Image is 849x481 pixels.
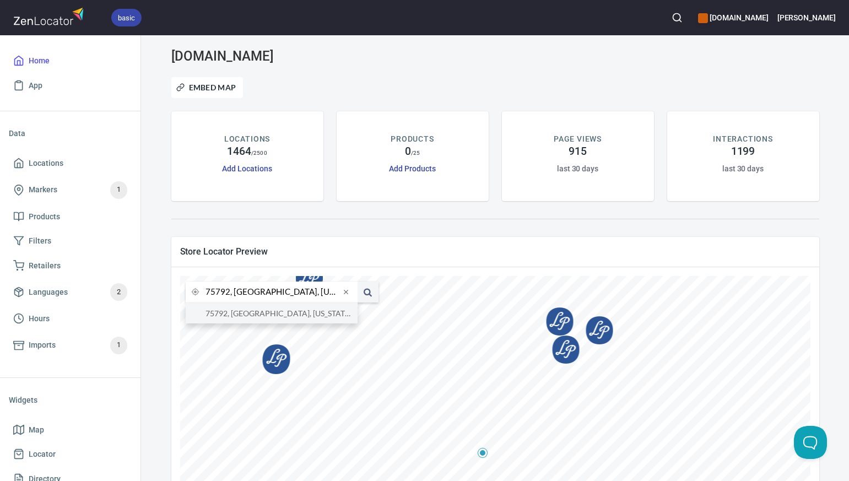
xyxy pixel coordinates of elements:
input: city or postal code [206,282,340,302]
a: Imports1 [9,331,132,360]
span: basic [111,12,142,24]
h4: 0 [405,145,411,158]
a: Products [9,204,132,229]
a: Retailers [9,253,132,278]
a: Locator [9,442,132,467]
h4: 1464 [227,145,251,158]
a: Map [9,418,132,442]
span: 1 [110,183,127,196]
h4: 915 [569,145,587,158]
h6: [PERSON_NAME] [777,12,836,24]
button: [PERSON_NAME] [777,6,836,30]
span: Embed Map [179,81,236,94]
a: App [9,73,132,98]
li: 75792, Winona, Texas, United States [186,303,358,323]
p: PAGE VIEWS [554,133,602,145]
button: Embed Map [171,77,244,98]
span: Hours [29,312,50,326]
li: Widgets [9,387,132,413]
a: Languages2 [9,278,132,306]
button: color-CE600E [698,13,708,23]
a: Hours [9,306,132,331]
img: zenlocator [13,4,87,28]
p: PRODUCTS [391,133,434,145]
span: Retailers [29,259,61,273]
h3: [DOMAIN_NAME] [171,48,378,64]
p: / 2500 [251,149,267,157]
span: 1 [110,339,127,352]
span: Home [29,54,50,68]
div: basic [111,9,142,26]
span: Store Locator Preview [180,246,810,257]
li: Data [9,120,132,147]
span: Imports [29,338,56,352]
div: Manage your apps [698,6,768,30]
p: / 25 [411,149,420,157]
span: Markers [29,183,57,197]
a: Add Locations [222,164,272,173]
span: Languages [29,285,68,299]
span: Products [29,210,60,224]
a: Filters [9,229,132,253]
a: Locations [9,151,132,176]
p: INTERACTIONS [713,133,773,145]
span: Locations [29,156,63,170]
p: LOCATIONS [224,133,270,145]
h6: last 30 days [722,163,764,175]
h4: 1199 [731,145,755,158]
a: Home [9,48,132,73]
span: Locator [29,447,56,461]
span: Filters [29,234,51,248]
span: Map [29,423,44,437]
h6: last 30 days [557,163,598,175]
a: Markers1 [9,176,132,204]
a: Add Products [389,164,435,173]
h6: [DOMAIN_NAME] [698,12,768,24]
iframe: Help Scout Beacon - Open [794,426,827,459]
span: App [29,79,42,93]
span: 2 [110,286,127,299]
